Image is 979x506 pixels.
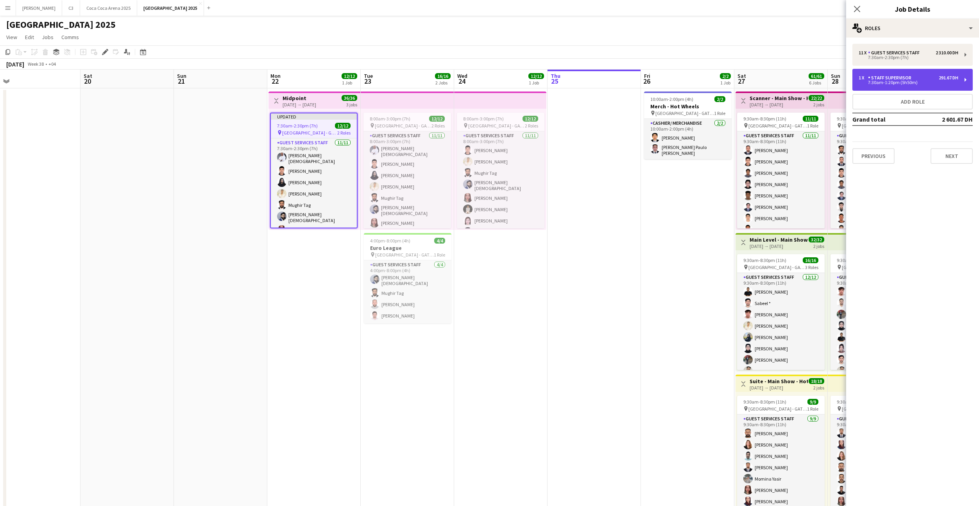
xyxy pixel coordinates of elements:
[375,123,431,129] span: [GEOGRAPHIC_DATA] - GATE 7
[457,113,544,228] app-job-card: 8:00am-3:00pm (7h)12/12 [GEOGRAPHIC_DATA] - GATE 72 RolesGuest Services Staff11/118:00am-3:00pm (...
[852,113,924,126] td: Grand total
[809,80,824,86] div: 6 Jobs
[6,60,24,68] div: [DATE]
[936,50,958,56] div: 2 310.00 DH
[807,399,818,405] span: 9/9
[363,77,373,86] span: 23
[737,254,825,370] app-job-card: 9:30am-8:30pm (11h)16/16 [GEOGRAPHIC_DATA] - GATE 73 RolesGuest Services Staff12/129:30am-8:30pm ...
[803,257,818,263] span: 16/16
[364,244,451,251] h3: Euro League
[650,96,693,102] span: 10:00am-2:00pm (4h)
[807,123,818,129] span: 1 Role
[363,113,451,228] div: 8:00am-3:00pm (7h)12/12 [GEOGRAPHIC_DATA] - GATE 72 RolesGuest Services Staff11/118:00am-3:00pm (...
[831,72,840,79] span: Sun
[342,95,357,101] span: 36/36
[720,80,730,86] div: 1 Job
[370,238,410,244] span: 4:00pm-8:00pm (4h)
[868,50,923,56] div: Guest Services Staff
[177,72,186,79] span: Sun
[837,257,877,263] span: 9:30am-1:30pm (4h)
[363,131,451,276] app-card-role: Guest Services Staff11/118:00am-3:00pm (7h)[PERSON_NAME][DEMOGRAPHIC_DATA][PERSON_NAME][PERSON_NA...
[644,92,732,159] app-job-card: 10:00am-2:00pm (4h)2/2Merch - Hot Wheels [GEOGRAPHIC_DATA] - GATE 71 RoleCashier/ Merchandise2/21...
[375,252,434,258] span: [GEOGRAPHIC_DATA] - GATE 7
[830,131,918,271] app-card-role: Guest Services Staff11/119:30am-1:30pm (4h)Mughir Tag[PERSON_NAME][PERSON_NAME][PERSON_NAME][PERS...
[48,61,56,67] div: +04
[529,80,544,86] div: 1 Job
[435,73,451,79] span: 16/16
[830,254,918,370] div: 9:30am-1:30pm (4h)16/16 [GEOGRAPHIC_DATA] - GATE 73 RolesGuest Services Staff12/129:30am-1:30pm (...
[137,0,204,16] button: [GEOGRAPHIC_DATA] 2025
[429,116,445,122] span: 12/12
[435,80,450,86] div: 2 Jobs
[457,131,544,274] app-card-role: Guest Services Staff11/118:00am-3:00pm (7h)[PERSON_NAME][PERSON_NAME]Mughir Tag[PERSON_NAME][DEMO...
[809,237,824,242] span: 32/32
[364,233,451,323] app-job-card: 4:00pm-8:00pm (4h)4/4Euro League [GEOGRAPHIC_DATA] - GATE 71 RoleGuest Services Staff4/44:00pm-8:...
[813,384,824,391] div: 2 jobs
[736,77,746,86] span: 27
[277,123,318,129] span: 7:30am-2:30pm (7h)
[62,0,80,16] button: C3
[737,113,825,228] app-job-card: 9:30am-8:30pm (11h)11/11 [GEOGRAPHIC_DATA] - GATE 71 RoleGuest Services Staff11/119:30am-8:30pm (...
[644,119,732,159] app-card-role: Cashier/ Merchandise2/210:00am-2:00pm (4h)[PERSON_NAME][PERSON_NAME] Paulo [PERSON_NAME]
[364,260,451,323] app-card-role: Guest Services Staff4/44:00pm-8:00pm (4h)[PERSON_NAME][DEMOGRAPHIC_DATA]Mughir Tag[PERSON_NAME][P...
[846,4,979,14] h3: Job Details
[852,148,895,164] button: Previous
[271,138,357,283] app-card-role: Guest Services Staff11/117:30am-2:30pm (7h)[PERSON_NAME][DEMOGRAPHIC_DATA][PERSON_NAME][PERSON_NA...
[431,123,445,129] span: 2 Roles
[39,32,57,42] a: Jobs
[750,385,808,391] div: [DATE] → [DATE]
[434,252,445,258] span: 1 Role
[42,34,54,41] span: Jobs
[743,257,786,263] span: 9:30am-8:30pm (11h)
[523,116,538,122] span: 12/12
[837,399,877,405] span: 9:30am-1:30pm (4h)
[270,72,281,79] span: Mon
[813,101,824,108] div: 2 jobs
[25,34,34,41] span: Edit
[830,77,840,86] span: 28
[346,101,357,108] div: 3 jobs
[748,264,805,270] span: [GEOGRAPHIC_DATA] - GATE 7
[830,113,918,228] app-job-card: 9:30am-1:30pm (4h)11/11 [GEOGRAPHIC_DATA] - GATE 71 RoleGuest Services Staff11/119:30am-1:30pm (4...
[61,34,79,41] span: Comms
[750,378,808,385] h3: Suite - Main Show - Hot Wheels
[737,72,746,79] span: Sat
[852,94,973,109] button: Add role
[748,406,807,412] span: [GEOGRAPHIC_DATA] - GATE 7
[846,19,979,38] div: Roles
[837,116,877,122] span: 9:30am-1:30pm (4h)
[809,95,824,101] span: 22/22
[868,75,915,81] div: Staff Supervisor
[750,243,808,249] div: [DATE] → [DATE]
[434,238,445,244] span: 4/4
[643,77,650,86] span: 26
[809,73,824,79] span: 61/61
[714,110,725,116] span: 1 Role
[337,130,351,136] span: 2 Roles
[842,406,900,412] span: [GEOGRAPHIC_DATA] - GATE 7
[750,95,808,102] h3: Scanner - Main Show - Hot Wheels
[842,264,898,270] span: [GEOGRAPHIC_DATA] - GATE 7
[859,75,868,81] div: 1 x
[748,123,807,129] span: [GEOGRAPHIC_DATA] - GATE 7
[830,273,918,424] app-card-role: Guest Services Staff12/129:30am-1:30pm (4h)[PERSON_NAME][PERSON_NAME][PERSON_NAME][PERSON_NAME][P...
[655,110,714,116] span: [GEOGRAPHIC_DATA] - GATE 7
[859,56,958,59] div: 7:30am-2:30pm (7h)
[803,116,818,122] span: 11/11
[931,148,973,164] button: Next
[939,75,958,81] div: 291.67 DH
[26,61,45,67] span: Week 38
[176,77,186,86] span: 21
[270,113,358,228] app-job-card: Updated7:30am-2:30pm (7h)12/12 [GEOGRAPHIC_DATA] - GATE 72 RolesGuest Services Staff11/117:30am-2...
[924,113,973,126] td: 2 601.67 DH
[364,72,373,79] span: Tue
[714,96,725,102] span: 2/2
[551,72,560,79] span: Thu
[807,406,818,412] span: 1 Role
[370,116,410,122] span: 8:00am-3:00pm (7h)
[283,102,316,108] div: [DATE] → [DATE]
[463,116,504,122] span: 8:00am-3:00pm (7h)
[3,32,20,42] a: View
[342,73,357,79] span: 12/12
